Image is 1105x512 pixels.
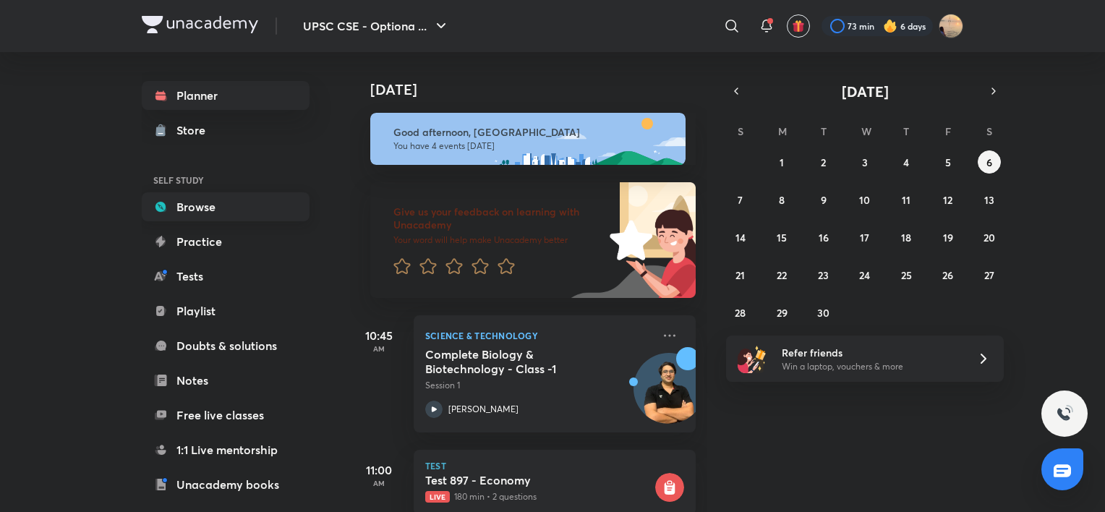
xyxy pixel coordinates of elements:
[978,188,1001,211] button: September 13, 2025
[821,124,827,138] abbr: Tuesday
[901,268,912,282] abbr: September 25, 2025
[746,81,984,101] button: [DATE]
[350,479,408,487] p: AM
[142,81,310,110] a: Planner
[861,124,871,138] abbr: Wednesday
[937,226,960,249] button: September 19, 2025
[393,140,673,152] p: You have 4 events [DATE]
[370,81,710,98] h4: [DATE]
[984,268,994,282] abbr: September 27, 2025
[393,234,605,246] p: Your word will help make Unacademy better
[425,347,605,376] h5: Complete Biology & Biotechnology - Class -1
[984,231,995,244] abbr: September 20, 2025
[777,268,787,282] abbr: September 22, 2025
[393,126,673,139] h6: Good afternoon, [GEOGRAPHIC_DATA]
[895,226,918,249] button: September 18, 2025
[770,301,793,324] button: September 29, 2025
[812,263,835,286] button: September 23, 2025
[738,124,743,138] abbr: Sunday
[777,231,787,244] abbr: September 15, 2025
[777,306,788,320] abbr: September 29, 2025
[738,193,743,207] abbr: September 7, 2025
[792,20,805,33] img: avatar
[735,231,746,244] abbr: September 14, 2025
[812,301,835,324] button: September 30, 2025
[821,193,827,207] abbr: September 9, 2025
[986,124,992,138] abbr: Saturday
[778,124,787,138] abbr: Monday
[425,327,652,344] p: Science & Technology
[142,296,310,325] a: Playlist
[937,150,960,174] button: September 5, 2025
[895,188,918,211] button: September 11, 2025
[812,188,835,211] button: September 9, 2025
[729,263,752,286] button: September 21, 2025
[860,231,869,244] abbr: September 17, 2025
[942,268,953,282] abbr: September 26, 2025
[819,231,829,244] abbr: September 16, 2025
[142,366,310,395] a: Notes
[735,306,746,320] abbr: September 28, 2025
[945,124,951,138] abbr: Friday
[393,205,605,231] h6: Give us your feedback on learning with Unacademy
[350,461,408,479] h5: 11:00
[425,491,450,503] span: Live
[937,263,960,286] button: September 26, 2025
[142,192,310,221] a: Browse
[142,116,310,145] a: Store
[425,490,652,503] p: 180 min • 2 questions
[294,12,458,40] button: UPSC CSE - Optiona ...
[729,226,752,249] button: September 14, 2025
[425,379,652,392] p: Session 1
[142,168,310,192] h6: SELF STUDY
[787,14,810,38] button: avatar
[142,16,258,37] a: Company Logo
[738,344,767,373] img: referral
[770,226,793,249] button: September 15, 2025
[779,193,785,207] abbr: September 8, 2025
[903,124,909,138] abbr: Thursday
[978,226,1001,249] button: September 20, 2025
[142,227,310,256] a: Practice
[350,327,408,344] h5: 10:45
[142,435,310,464] a: 1:1 Live mentorship
[770,150,793,174] button: September 1, 2025
[986,155,992,169] abbr: September 6, 2025
[425,461,684,470] p: Test
[862,155,868,169] abbr: September 3, 2025
[883,19,897,33] img: streak
[853,263,876,286] button: September 24, 2025
[770,263,793,286] button: September 22, 2025
[729,188,752,211] button: September 7, 2025
[370,113,686,165] img: afternoon
[853,150,876,174] button: September 3, 2025
[978,150,1001,174] button: September 6, 2025
[142,470,310,499] a: Unacademy books
[945,155,951,169] abbr: September 5, 2025
[842,82,889,101] span: [DATE]
[142,401,310,430] a: Free live classes
[1056,405,1073,422] img: ttu
[984,193,994,207] abbr: September 13, 2025
[818,268,829,282] abbr: September 23, 2025
[821,155,826,169] abbr: September 2, 2025
[895,150,918,174] button: September 4, 2025
[812,150,835,174] button: September 2, 2025
[895,263,918,286] button: September 25, 2025
[937,188,960,211] button: September 12, 2025
[142,16,258,33] img: Company Logo
[780,155,784,169] abbr: September 1, 2025
[425,473,652,487] h5: Test 897 - Economy
[853,226,876,249] button: September 17, 2025
[853,188,876,211] button: September 10, 2025
[978,263,1001,286] button: September 27, 2025
[901,231,911,244] abbr: September 18, 2025
[812,226,835,249] button: September 16, 2025
[943,231,953,244] abbr: September 19, 2025
[943,193,952,207] abbr: September 12, 2025
[859,268,870,282] abbr: September 24, 2025
[782,345,960,360] h6: Refer friends
[142,331,310,360] a: Doubts & solutions
[634,361,704,430] img: Avatar
[350,344,408,353] p: AM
